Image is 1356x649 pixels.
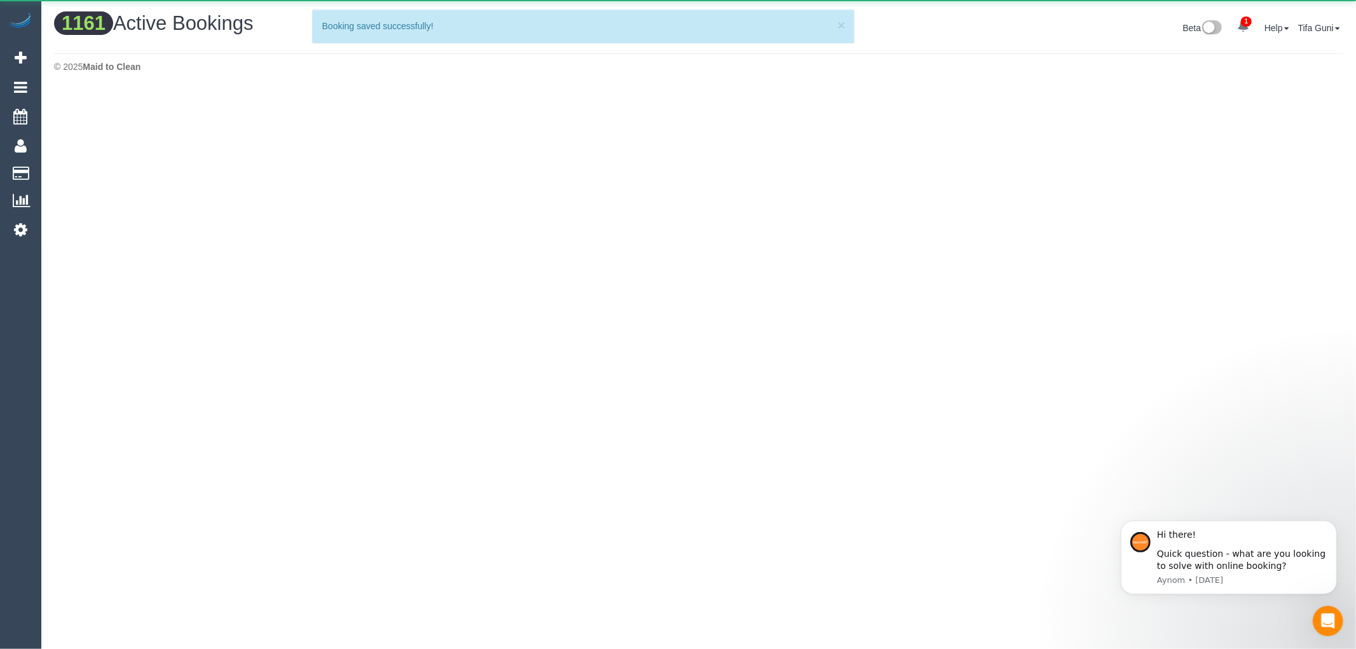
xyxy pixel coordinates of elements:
[54,11,113,35] span: 1161
[838,18,846,32] button: ×
[1201,20,1222,37] img: New interface
[1182,23,1222,33] a: Beta
[1241,17,1252,27] span: 1
[1313,606,1343,636] iframe: Intercom live chat
[83,62,140,72] strong: Maid to Clean
[1298,23,1340,33] a: Tifa Guni
[1102,502,1356,615] iframe: Intercom notifications message
[54,13,689,34] h1: Active Bookings
[54,60,1343,73] div: © 2025
[1231,13,1256,41] a: 1
[322,20,844,32] div: Booking saved successfully!
[8,13,33,31] img: Automaid Logo
[1264,23,1289,33] a: Help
